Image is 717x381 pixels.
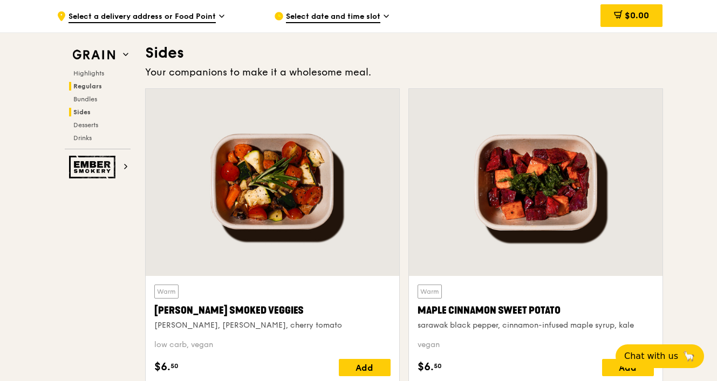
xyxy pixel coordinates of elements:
div: [PERSON_NAME], [PERSON_NAME], cherry tomato [154,320,391,331]
div: Warm [418,285,442,299]
span: Drinks [73,134,92,142]
div: vegan [418,340,654,350]
span: Sides [73,108,91,116]
h3: Sides [145,43,663,63]
div: Maple Cinnamon Sweet Potato [418,303,654,318]
span: Regulars [73,82,102,90]
div: low carb, vegan [154,340,391,350]
span: 🦙 [682,350,695,363]
span: 50 [434,362,442,370]
div: Your companions to make it a wholesome meal. [145,65,663,80]
span: Chat with us [624,350,678,363]
span: Desserts [73,121,98,129]
img: Ember Smokery web logo [69,156,119,178]
span: $6. [154,359,170,375]
div: sarawak black pepper, cinnamon-infused maple syrup, kale [418,320,654,331]
button: Chat with us🦙 [616,344,704,368]
span: $0.00 [625,10,649,20]
div: Add [602,359,654,376]
div: Warm [154,285,179,299]
span: Select date and time slot [286,11,380,23]
span: 50 [170,362,179,370]
span: $6. [418,359,434,375]
div: [PERSON_NAME] Smoked Veggies [154,303,391,318]
div: Add [339,359,391,376]
img: Grain web logo [69,45,119,65]
span: Select a delivery address or Food Point [69,11,216,23]
span: Highlights [73,70,104,77]
span: Bundles [73,95,97,103]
